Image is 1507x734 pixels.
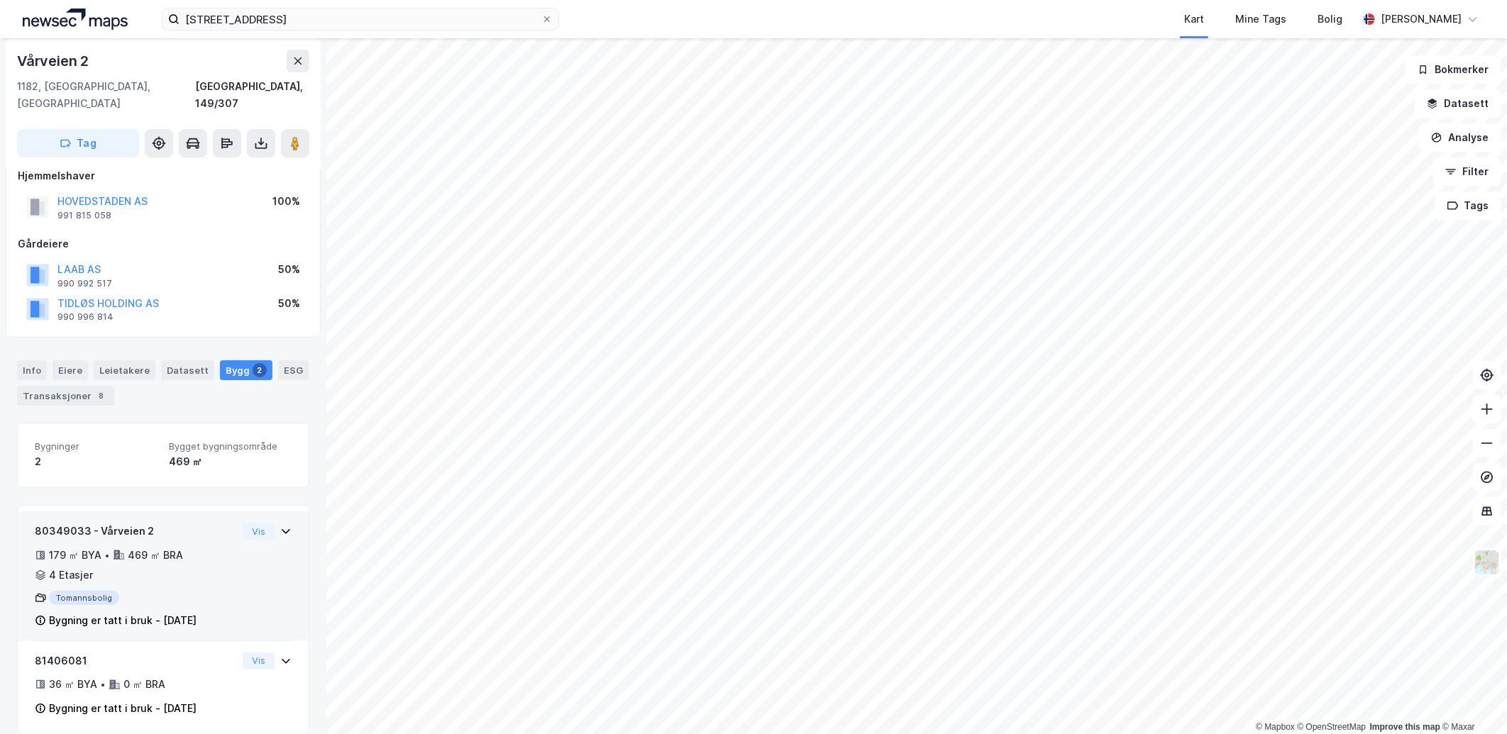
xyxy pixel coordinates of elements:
[57,278,112,289] div: 990 992 517
[195,78,309,112] div: [GEOGRAPHIC_DATA], 149/307
[17,50,92,72] div: Vårveien 2
[35,523,237,540] div: 80349033 - Vårveien 2
[1436,666,1507,734] div: Kontrollprogram for chat
[1435,191,1501,220] button: Tags
[123,676,165,693] div: 0 ㎡ BRA
[1415,89,1501,118] button: Datasett
[169,453,292,470] div: 469 ㎡
[49,676,97,693] div: 36 ㎡ BYA
[35,453,158,470] div: 2
[278,261,300,278] div: 50%
[1436,666,1507,734] iframe: Chat Widget
[94,360,155,380] div: Leietakere
[272,193,300,210] div: 100%
[18,167,309,184] div: Hjemmelshaver
[1406,55,1501,84] button: Bokmerker
[17,78,195,112] div: 1182, [GEOGRAPHIC_DATA], [GEOGRAPHIC_DATA]
[1370,722,1440,732] a: Improve this map
[49,612,197,629] div: Bygning er tatt i bruk - [DATE]
[169,440,292,452] span: Bygget bygningsområde
[18,235,309,252] div: Gårdeiere
[53,360,88,380] div: Eiere
[220,360,272,380] div: Bygg
[94,389,109,403] div: 8
[278,360,309,380] div: ESG
[243,652,275,669] button: Vis
[100,679,106,690] div: •
[1381,11,1462,28] div: [PERSON_NAME]
[49,547,101,564] div: 179 ㎡ BYA
[128,547,183,564] div: 469 ㎡ BRA
[253,363,267,377] div: 2
[180,9,541,30] input: Søk på adresse, matrikkel, gårdeiere, leietakere eller personer
[161,360,214,380] div: Datasett
[17,360,47,380] div: Info
[1474,549,1501,576] img: Z
[49,700,197,717] div: Bygning er tatt i bruk - [DATE]
[1235,11,1286,28] div: Mine Tags
[1318,11,1342,28] div: Bolig
[35,440,158,452] span: Bygninger
[1433,157,1501,186] button: Filter
[1184,11,1204,28] div: Kart
[104,550,110,561] div: •
[243,523,275,540] button: Vis
[17,386,114,406] div: Transaksjoner
[57,210,111,221] div: 991 815 058
[23,9,128,30] img: logo.a4113a55bc3d86da70a041830d287a7e.svg
[35,652,237,669] div: 81406081
[57,311,114,323] div: 990 996 814
[49,567,93,584] div: 4 Etasjer
[278,295,300,312] div: 50%
[17,129,139,157] button: Tag
[1256,722,1295,732] a: Mapbox
[1419,123,1501,152] button: Analyse
[1298,722,1367,732] a: OpenStreetMap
